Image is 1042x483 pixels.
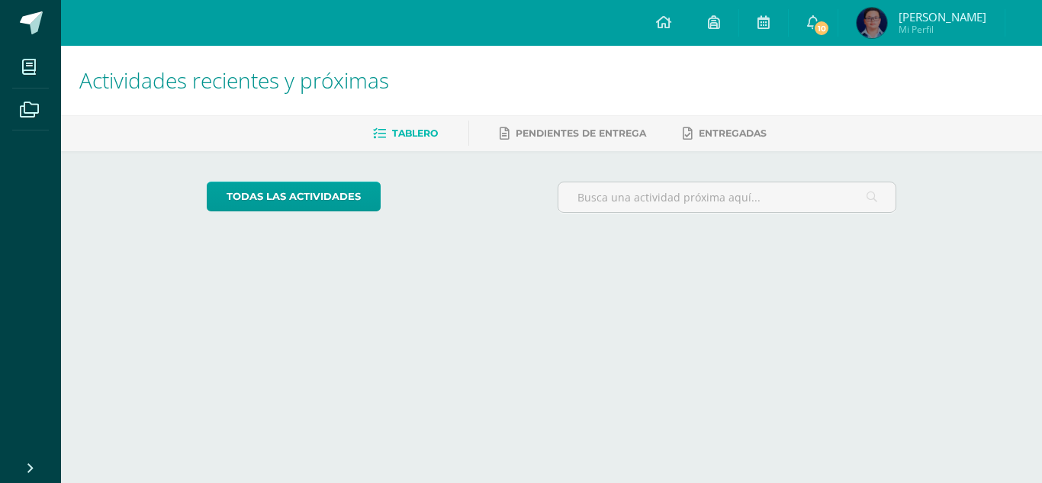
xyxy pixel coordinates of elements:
span: [PERSON_NAME] [899,9,986,24]
a: Entregadas [683,121,767,146]
span: Tablero [392,127,438,139]
a: todas las Actividades [207,182,381,211]
span: 10 [813,20,830,37]
a: Tablero [373,121,438,146]
span: Pendientes de entrega [516,127,646,139]
img: 697802cfca4defe22835fcaa2610e727.png [857,8,887,38]
input: Busca una actividad próxima aquí... [558,182,896,212]
span: Mi Perfil [899,23,986,36]
span: Actividades recientes y próximas [79,66,389,95]
span: Entregadas [699,127,767,139]
a: Pendientes de entrega [500,121,646,146]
